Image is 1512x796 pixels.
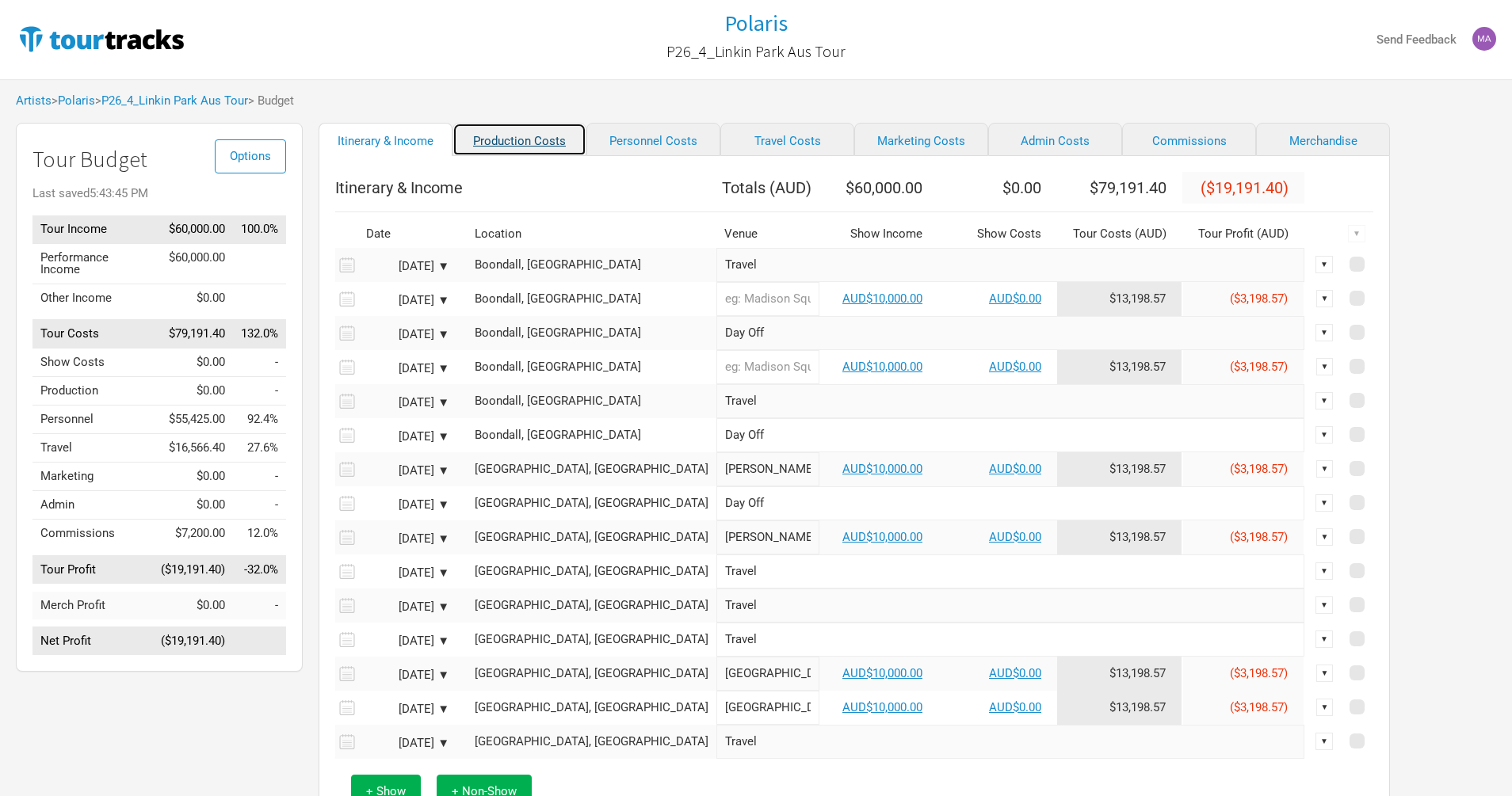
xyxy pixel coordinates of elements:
div: ▼ [1316,290,1334,307]
td: Tour Income [32,215,153,244]
div: Boondall, Australia [475,259,708,271]
div: [DATE] ▼ [362,295,449,307]
div: Boondall, Australia [475,429,708,441]
span: > Budget [248,95,294,107]
a: AUD$0.00 [989,530,1041,544]
img: Mark [1472,27,1496,51]
input: Travel [716,623,1304,657]
div: Boondall, Australia [475,361,708,373]
div: [DATE] ▼ [362,397,449,409]
div: Boondall, Australia [475,327,708,339]
input: Day Off [716,316,1304,350]
a: AUD$10,000.00 [842,666,922,680]
a: AUD$0.00 [989,666,1041,680]
input: Day Off [716,486,1304,520]
a: AUD$10,000.00 [842,700,922,714]
div: [DATE] ▼ [362,329,449,341]
td: Personnel [32,406,153,434]
div: [DATE] ▼ [362,635,449,647]
a: AUD$10,000.00 [842,360,922,374]
td: Production [32,377,153,406]
a: P26_4_Linkin Park Aus Tour [666,35,846,68]
div: [DATE] ▼ [362,431,449,443]
a: Itinerary & Income [319,123,452,156]
th: Location [467,220,716,248]
input: Rod Laver Arena [716,452,819,486]
div: ▼ [1316,460,1334,478]
a: AUD$0.00 [989,462,1041,476]
td: ($19,191.40) [153,555,233,584]
div: ▼ [1315,630,1333,648]
th: Itinerary & Income [335,172,716,204]
a: AUD$10,000.00 [842,530,922,544]
span: ($19,191.40) [1201,178,1289,197]
div: [DATE] ▼ [362,363,449,375]
div: Melbourne, Australia [475,600,708,611]
td: Merch Profit [32,592,153,619]
a: Production Costs [452,123,586,156]
div: ▼ [1315,256,1333,273]
td: Admin as % of Tour Income [233,491,286,520]
a: Commissions [1122,123,1256,156]
td: Production as % of Tour Income [233,377,286,406]
input: Travel [716,248,1304,282]
td: Tour Cost allocation from Production, Personnel, Travel, Marketing, Admin & Commissions [1057,350,1182,384]
h1: Polaris [724,9,788,37]
a: Merchandise [1256,123,1390,156]
td: Marketing as % of Tour Income [233,463,286,491]
h2: P26_4_Linkin Park Aus Tour [666,43,846,60]
div: Melbourne, Australia [475,497,708,509]
div: [DATE] ▼ [362,499,449,511]
div: [DATE] ▼ [362,737,449,749]
td: $0.00 [153,463,233,491]
div: [DATE] ▼ [362,465,449,477]
a: AUD$0.00 [989,700,1041,714]
span: Options [230,149,271,163]
div: ▼ [1316,665,1334,682]
td: Tour Cost allocation from Production, Personnel, Travel, Marketing, Admin & Commissions [1057,520,1182,554]
td: Merch Profit as % of Tour Income [233,592,286,619]
input: eg: Madison Square Garden [716,350,819,384]
strong: Send Feedback [1376,32,1457,47]
div: ▼ [1316,528,1334,546]
div: ▼ [1315,494,1333,512]
td: $0.00 [153,592,233,619]
div: ▼ [1315,733,1333,750]
a: Polaris [724,11,788,36]
td: $60,000.00 [153,215,233,244]
td: Marketing [32,463,153,491]
div: Sydney Olympic Park, Australia [475,668,708,680]
div: Sydney Olympic Park, Australia [475,736,708,748]
td: $0.00 [153,348,233,377]
td: Tour Cost allocation from Production, Personnel, Travel, Marketing, Admin & Commissions [1057,691,1182,725]
td: Other Income as % of Tour Income [233,284,286,312]
th: Date [358,220,461,248]
td: Performance Income as % of Tour Income [233,243,286,284]
span: ($3,198.57) [1230,700,1288,714]
td: Tour Profit as % of Tour Income [233,555,286,584]
input: Travel [716,725,1304,759]
div: ▼ [1315,392,1333,409]
td: Commissions [32,520,153,548]
th: $79,191.40 [1057,172,1182,204]
input: eg: Madison Square Garden [716,282,819,316]
a: Admin Costs [988,123,1122,156]
div: [DATE] ▼ [362,601,449,613]
td: Tour Costs [32,320,153,348]
td: Tour Cost allocation from Production, Personnel, Travel, Marketing, Admin & Commissions [1057,282,1182,316]
td: $0.00 [153,491,233,520]
div: ▼ [1315,562,1333,580]
th: Tour Costs ( AUD ) [1057,220,1182,248]
td: Net Profit [32,627,153,656]
a: Marketing Costs [854,123,988,156]
input: Rod Laver Arena [716,520,819,554]
td: $0.00 [153,377,233,406]
a: Polaris [58,93,95,108]
a: P26_4_Linkin Park Aus Tour [101,93,248,108]
td: Tour Costs as % of Tour Income [233,320,286,348]
td: $7,200.00 [153,520,233,548]
td: Tour Cost allocation from Production, Personnel, Travel, Marketing, Admin & Commissions [1057,452,1182,486]
a: AUD$10,000.00 [842,291,922,306]
span: ($3,198.57) [1230,360,1288,374]
th: Tour Profit ( AUD ) [1182,220,1304,248]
